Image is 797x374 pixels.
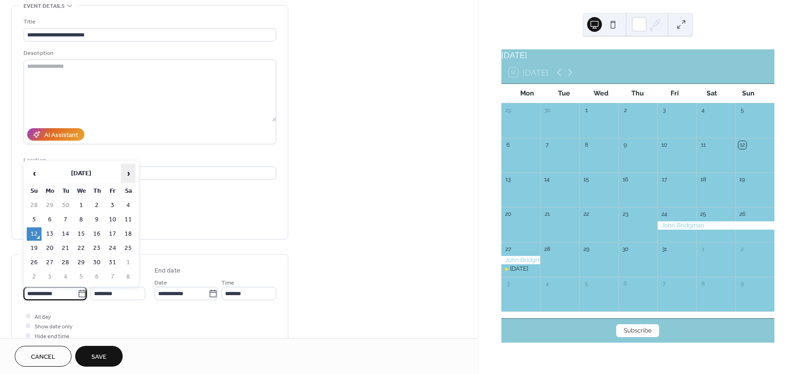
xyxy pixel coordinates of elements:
div: Thu [619,84,656,103]
td: 6 [42,213,57,226]
td: 29 [42,199,57,212]
div: [DATE] [501,49,774,61]
td: 13 [42,227,57,241]
div: 29 [583,245,590,253]
td: 15 [74,227,89,241]
div: Tue [546,84,583,103]
div: 29 [504,106,512,114]
span: Time [221,278,234,288]
span: › [121,164,135,183]
div: 24 [660,210,668,218]
td: 24 [105,242,120,255]
div: 6 [504,141,512,149]
td: 8 [121,270,136,284]
td: 1 [74,199,89,212]
button: Subscribe [616,324,659,337]
div: 3 [504,279,512,287]
td: 31 [105,256,120,269]
div: 19 [738,176,746,184]
div: 4 [699,106,707,114]
th: Tu [58,184,73,198]
div: 9 [738,279,746,287]
div: 3 [660,106,668,114]
div: 14 [543,176,551,184]
td: 9 [89,213,104,226]
td: 26 [27,256,42,269]
div: 6 [621,279,629,287]
div: 15 [583,176,590,184]
td: 3 [105,199,120,212]
th: We [74,184,89,198]
td: 30 [58,199,73,212]
td: 1 [121,256,136,269]
span: Hide end time [35,332,70,341]
span: Cancel [31,352,55,362]
div: 2 [738,245,746,253]
div: 5 [583,279,590,287]
div: 18 [699,176,707,184]
button: Cancel [15,346,71,367]
div: John Bridgman [657,221,774,230]
td: 4 [58,270,73,284]
td: 22 [74,242,89,255]
td: 28 [27,199,42,212]
div: [DATE] [510,265,528,273]
td: 5 [27,213,42,226]
button: Save [75,346,123,367]
div: John Bridgman [501,256,541,264]
td: 12 [27,227,42,241]
div: AI Assistant [44,131,78,140]
div: 10 [660,141,668,149]
td: 25 [121,242,136,255]
td: 8 [74,213,89,226]
div: 20 [504,210,512,218]
div: 1 [699,245,707,253]
div: 26 [738,210,746,218]
div: 17 [660,176,668,184]
div: 11 [699,141,707,149]
td: 2 [89,199,104,212]
th: Sa [121,184,136,198]
div: Location [24,155,274,165]
td: 3 [42,270,57,284]
td: 7 [58,213,73,226]
div: 9 [621,141,629,149]
div: Sun [730,84,767,103]
td: 11 [121,213,136,226]
div: 13 [504,176,512,184]
div: 4 [543,279,551,287]
span: Save [91,352,107,362]
td: 4 [121,199,136,212]
div: Mon [509,84,546,103]
td: 10 [105,213,120,226]
td: 17 [105,227,120,241]
div: 31 [660,245,668,253]
div: 30 [543,106,551,114]
td: 20 [42,242,57,255]
div: 12 [738,141,746,149]
td: 23 [89,242,104,255]
div: 8 [583,141,590,149]
span: Date [155,278,167,288]
div: 27 [504,245,512,253]
div: 22 [583,210,590,218]
div: End date [155,266,180,276]
th: Mo [42,184,57,198]
div: 30 [621,245,629,253]
div: 7 [543,141,551,149]
div: 16 [621,176,629,184]
td: 29 [74,256,89,269]
div: 21 [543,210,551,218]
div: 28 [543,245,551,253]
td: 21 [58,242,73,255]
div: 23 [621,210,629,218]
span: Event details [24,1,65,11]
div: 7 [660,279,668,287]
td: 30 [89,256,104,269]
td: 28 [58,256,73,269]
div: 1 [583,106,590,114]
span: ‹ [27,164,41,183]
div: 8 [699,279,707,287]
th: Fr [105,184,120,198]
